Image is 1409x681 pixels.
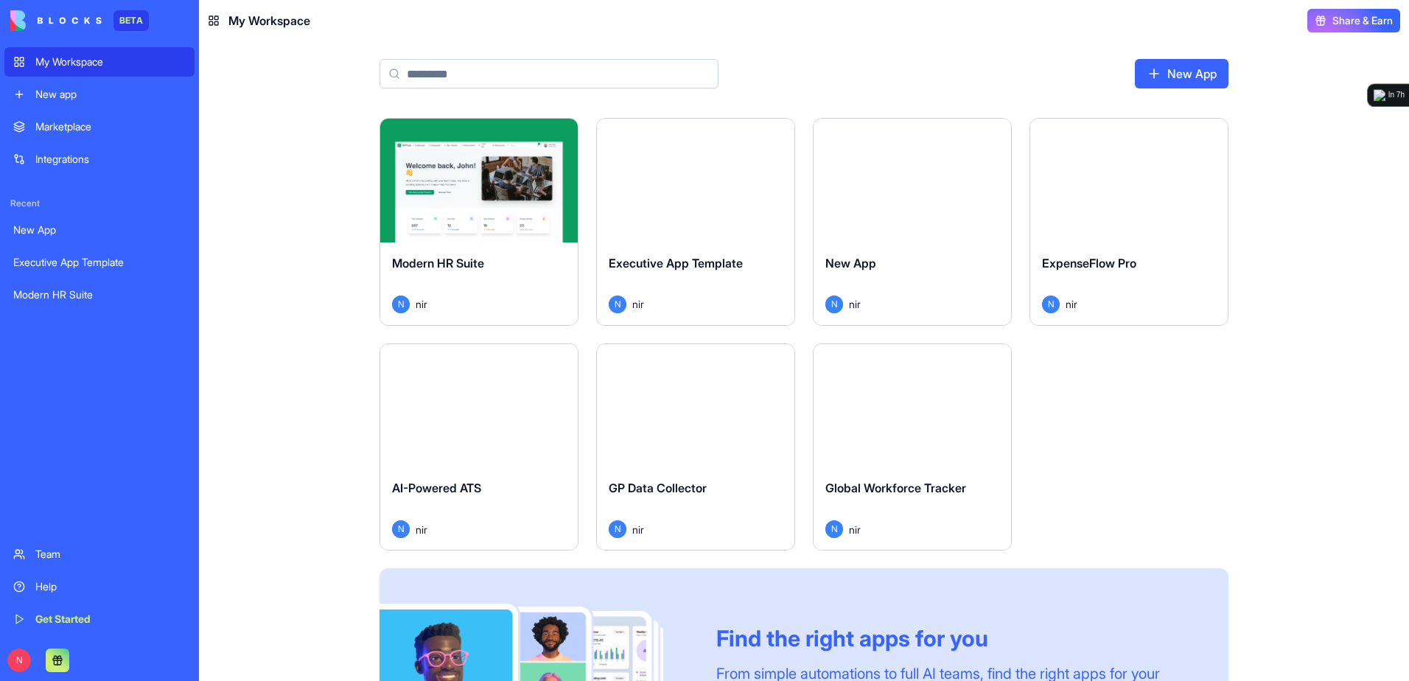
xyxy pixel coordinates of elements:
div: My Workspace [35,55,186,69]
span: New App [825,256,876,270]
span: N [392,520,410,538]
span: GP Data Collector [609,481,707,495]
div: New app [35,87,186,102]
a: New App [1135,59,1228,88]
div: Get Started [35,612,186,626]
div: Integrations [35,152,186,167]
div: Team [35,547,186,562]
a: Integrations [4,144,195,174]
span: ExpenseFlow Pro [1042,256,1136,270]
span: Modern HR Suite [392,256,484,270]
a: New App [4,215,195,245]
a: New app [4,80,195,109]
span: nir [632,296,644,312]
a: GP Data CollectorNnir [596,343,795,551]
div: Find the right apps for you [716,625,1193,652]
a: Global Workforce TrackerNnir [813,343,1012,551]
span: Executive App Template [609,256,743,270]
span: nir [416,522,427,537]
a: Modern HR SuiteNnir [380,118,578,326]
a: Executive App Template [4,248,195,277]
span: My Workspace [228,12,310,29]
div: In 7h [1388,89,1405,101]
span: N [7,649,31,672]
span: N [609,520,626,538]
span: nir [849,296,861,312]
span: Recent [4,198,195,209]
a: Marketplace [4,112,195,142]
span: N [825,520,843,538]
span: nir [849,522,861,537]
span: nir [632,522,644,537]
span: N [392,296,410,313]
div: New App [13,223,186,237]
span: nir [1066,296,1077,312]
a: New AppNnir [813,118,1012,326]
a: ExpenseFlow ProNnir [1029,118,1228,326]
a: BETA [10,10,149,31]
a: Modern HR Suite [4,280,195,310]
span: AI-Powered ATS [392,481,481,495]
span: Global Workforce Tracker [825,481,966,495]
img: logo [1374,89,1385,101]
img: logo [10,10,102,31]
span: N [1042,296,1060,313]
div: Executive App Template [13,255,186,270]
span: N [825,296,843,313]
div: Marketplace [35,119,186,134]
a: Help [4,572,195,601]
a: Executive App TemplateNnir [596,118,795,326]
span: Share & Earn [1332,13,1393,28]
a: AI-Powered ATSNnir [380,343,578,551]
div: BETA [113,10,149,31]
div: Help [35,579,186,594]
span: N [609,296,626,313]
a: Team [4,539,195,569]
a: Get Started [4,604,195,634]
button: Share & Earn [1307,9,1400,32]
span: nir [416,296,427,312]
a: My Workspace [4,47,195,77]
div: Modern HR Suite [13,287,186,302]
